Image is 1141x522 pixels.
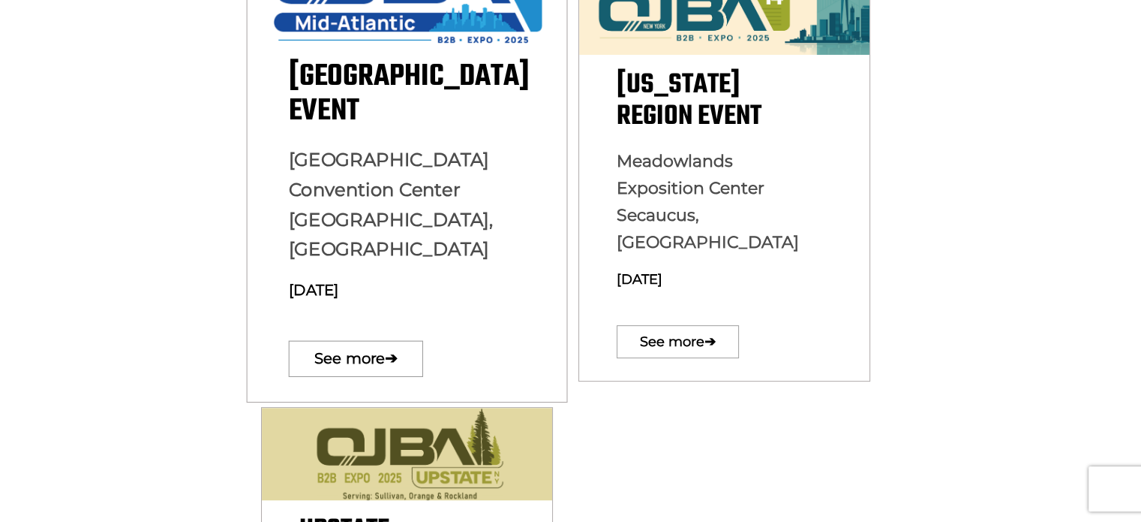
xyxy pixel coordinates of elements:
span: [GEOGRAPHIC_DATA] Convention Center [GEOGRAPHIC_DATA], [GEOGRAPHIC_DATA] [288,149,493,261]
span: [GEOGRAPHIC_DATA] Event [288,53,529,134]
span: ➔ [385,333,398,385]
span: [US_STATE] Region Event [617,64,761,138]
span: Meadowlands Exposition Center Secaucus, [GEOGRAPHIC_DATA] [617,151,799,252]
span: [DATE] [288,281,338,299]
a: See more➔ [288,340,422,376]
span: ➔ [704,318,716,366]
span: [DATE] [617,271,662,288]
a: See more➔ [617,325,739,358]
